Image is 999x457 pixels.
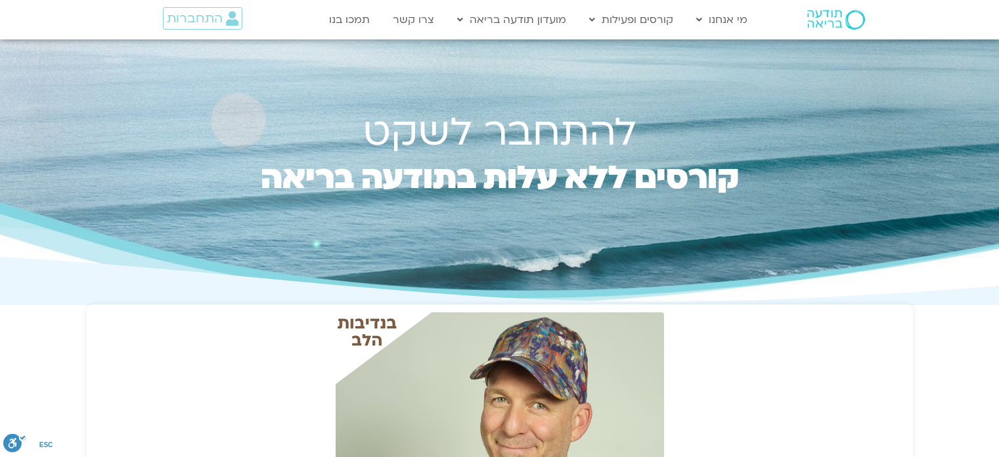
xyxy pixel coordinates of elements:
h1: להתחבר לשקט [233,115,766,151]
a: קורסים ופעילות [583,7,680,32]
a: התחברות [163,7,242,30]
span: התחברות [167,11,223,26]
img: תודעה בריאה [807,10,865,30]
a: מי אנחנו [690,7,754,32]
h2: קורסים ללא עלות בתודעה בריאה [233,164,766,223]
a: צרו קשר [386,7,441,32]
a: תמכו בנו [322,7,376,32]
a: מועדון תודעה בריאה [451,7,573,32]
